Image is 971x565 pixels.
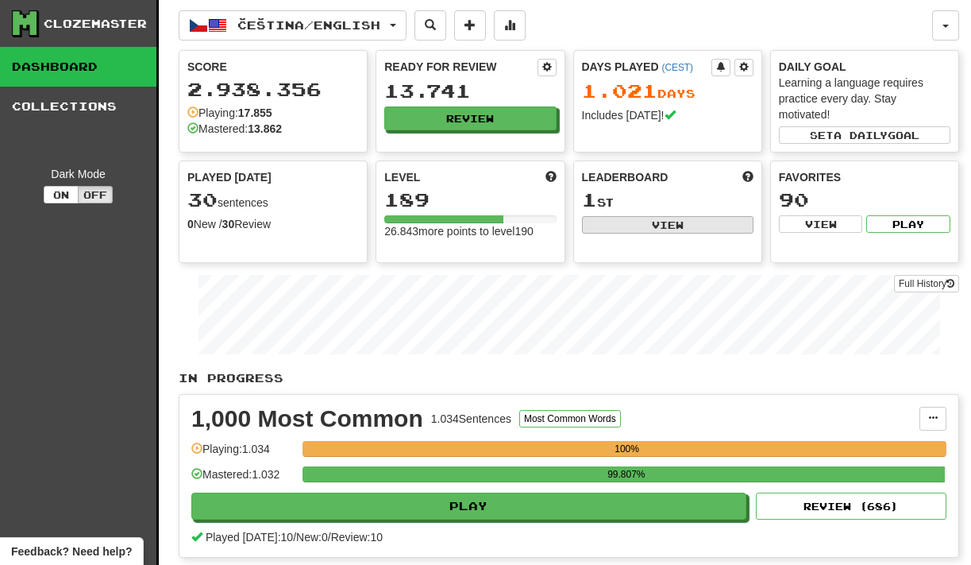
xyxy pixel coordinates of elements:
button: Čeština/English [179,10,407,41]
div: 2.938.356 [187,79,359,99]
strong: 0 [187,218,194,230]
div: New / Review [187,216,359,232]
a: Full History [894,275,959,292]
button: Review (686) [756,493,946,520]
div: Clozemaster [44,16,147,32]
span: Open feedback widget [11,544,132,559]
div: 1,000 Most Common [191,407,423,431]
span: Played [DATE] [187,169,272,185]
div: Learning a language requires practice every day. Stay motivated! [779,75,950,122]
button: More stats [494,10,526,41]
strong: 17.855 [238,106,272,119]
button: Off [78,186,113,203]
button: Add sentence to collection [454,10,486,41]
div: 99.807% [307,466,945,482]
div: 13.741 [384,81,556,101]
div: Dark Mode [12,166,144,182]
div: 26.843 more points to level 190 [384,223,556,239]
span: Played [DATE]: 10 [206,531,293,544]
span: Score more points to level up [545,169,557,185]
div: Playing: [187,105,272,121]
span: Čeština / English [237,18,380,32]
div: 189 [384,190,556,210]
div: 100% [307,441,946,457]
strong: 13.862 [248,122,282,135]
a: (CEST) [661,62,693,73]
span: / [328,531,331,544]
span: 1 [582,188,597,211]
span: This week in points, UTC [742,169,753,185]
button: Review [384,106,556,130]
div: Includes [DATE]! [582,107,753,123]
span: 30 [187,188,218,211]
button: Play [191,493,746,520]
span: Leaderboard [582,169,669,185]
div: Ready for Review [384,59,537,75]
div: st [582,190,753,211]
button: Most Common Words [519,410,621,428]
span: 1.021 [582,79,657,102]
div: Mastered: 1.032 [191,466,295,493]
span: a daily [834,130,888,141]
span: New: 0 [296,531,328,544]
div: 1.034 Sentences [431,411,511,427]
div: Favorites [779,169,950,185]
div: Playing: 1.034 [191,441,295,467]
button: On [44,186,79,203]
button: Seta dailygoal [779,126,950,144]
span: Level [384,169,420,185]
button: View [582,216,753,234]
div: sentences [187,190,359,211]
span: Review: 10 [331,531,383,544]
button: Play [866,215,950,233]
div: Days Played [582,59,711,75]
p: In Progress [179,370,959,386]
strong: 30 [222,218,235,230]
button: View [779,215,863,233]
div: Score [187,59,359,75]
button: Search sentences [414,10,446,41]
div: 90 [779,190,950,210]
div: Mastered: [187,121,282,137]
div: Day s [582,81,753,102]
div: Daily Goal [779,59,950,75]
span: / [293,531,296,544]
